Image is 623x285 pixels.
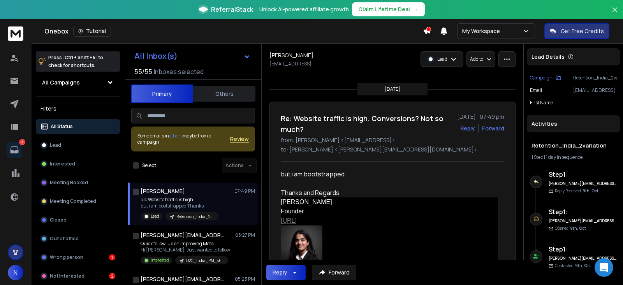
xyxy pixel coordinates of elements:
[281,197,498,216] div: [PERSON_NAME] Founder
[549,255,617,261] h6: [PERSON_NAME][EMAIL_ADDRESS][DOMAIN_NAME]
[51,123,73,130] p: All Status
[531,53,565,61] p: Lead Details
[36,137,120,153] button: Lead
[555,263,591,269] p: Contacted
[141,247,230,253] p: Hi [PERSON_NAME], Just wanted to follow
[460,125,475,132] button: Reply
[109,254,115,260] div: 1
[36,212,120,228] button: Closed
[36,231,120,246] button: Out of office
[134,67,152,76] span: 55 / 55
[312,265,356,280] button: Forward
[544,23,609,39] button: Get Free Credits
[595,258,613,277] div: Open Intercom Messenger
[273,269,287,276] div: Reply
[42,79,80,86] h1: All Campaigns
[8,265,23,280] button: N
[546,154,583,160] span: 1 day in sequence
[141,275,226,283] h1: [PERSON_NAME][EMAIL_ADDRESS][DOMAIN_NAME]
[134,52,178,60] h1: All Inbox(s)
[36,103,120,114] h3: Filters
[530,87,542,93] p: Email
[128,48,257,64] button: All Inbox(s)
[530,75,561,81] button: Campaign
[7,142,22,158] a: 3
[48,54,103,69] p: Press to check for shortcuts.
[19,139,25,145] p: 3
[50,217,67,223] p: Closed
[269,51,313,59] h1: [PERSON_NAME]
[531,142,615,150] h1: Retention_India_2variation
[169,132,183,139] span: others
[36,250,120,265] button: Wrong person1
[36,156,120,172] button: Interested
[531,154,615,160] div: |
[50,161,75,167] p: Interested
[186,258,224,264] p: D2C_India_PM_shopify/google&meta-Ads
[549,181,617,186] h6: [PERSON_NAME][EMAIL_ADDRESS][DOMAIN_NAME]
[50,236,79,242] p: Out of office
[63,53,97,62] span: Ctrl + Shift + k
[555,225,586,231] p: Opened
[549,207,617,216] h6: Step 1 :
[50,254,83,260] p: Wrong person
[573,87,617,93] p: [EMAIL_ADDRESS]
[555,188,598,194] p: Reply Received
[109,273,115,279] div: 2
[281,188,340,197] span: Thanks and Regards
[36,119,120,134] button: All Status
[141,187,185,195] h1: [PERSON_NAME]
[50,273,84,279] p: Not Interested
[437,56,447,62] p: Lead
[36,194,120,209] button: Meeting Completed
[281,113,452,135] h1: Re: Website traffic is high. Conversions? Not so much?
[50,142,61,148] p: Lead
[527,115,620,132] div: Activities
[385,86,400,92] p: [DATE]
[266,265,306,280] button: Reply
[234,188,255,194] p: 07:49 PM
[281,225,322,279] img: 9k=
[413,5,419,13] span: →
[530,100,553,106] p: First Name
[281,217,297,224] a: [URL]
[281,146,504,153] p: to: [PERSON_NAME] <[PERSON_NAME][EMAIL_ADDRESS][DOMAIN_NAME]>
[530,75,553,81] p: Campaign
[211,5,253,14] span: ReferralStack
[573,75,617,81] p: Retention_India_2variation
[482,125,504,132] div: Forward
[36,75,120,90] button: All Campaigns
[269,61,311,67] p: [EMAIL_ADDRESS]
[583,188,598,194] span: 9th, Oct
[151,257,169,263] p: Interested
[141,231,226,239] h1: [PERSON_NAME][EMAIL_ADDRESS][DOMAIN_NAME]
[235,276,255,282] p: 05:23 PM
[141,197,218,203] p: Re: Website traffic is high.
[142,162,156,169] label: Select
[36,268,120,284] button: Not Interested2
[50,198,96,204] p: Meeting Completed
[141,241,230,247] p: Quick follow-up on improving Meta
[141,203,218,209] p: but i am bootstrapped Thanks
[131,84,193,103] button: Primary
[151,213,159,219] p: Lead
[470,56,483,62] p: Add to
[570,225,586,231] span: 9th, Oct
[36,175,120,190] button: Meeting Booked
[281,136,504,144] p: from: [PERSON_NAME] <[EMAIL_ADDRESS]>
[44,26,423,37] div: Onebox
[549,245,617,254] h6: Step 1 :
[235,232,255,238] p: 05:27 PM
[176,214,214,220] p: Retention_India_2variation
[531,154,543,160] span: 1 Step
[230,135,249,143] button: Review
[575,263,591,268] span: 9th, Oct
[462,27,503,35] p: My Workspace
[352,2,425,16] button: Claim Lifetime Deal→
[561,27,604,35] p: Get Free Credits
[137,133,230,145] div: Some emails in maybe from a campaign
